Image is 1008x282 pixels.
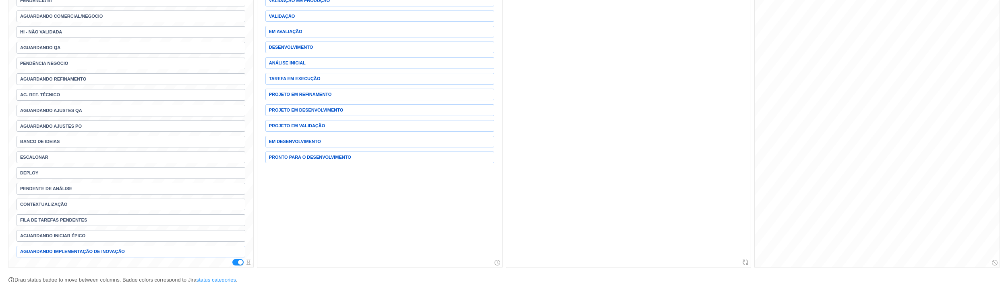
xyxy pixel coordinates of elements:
span: Aguardando Refinamento [20,77,86,81]
span: Desenvolvimento [269,45,313,50]
span: Aguardando QA [20,46,60,50]
span: Projeto em validação [269,124,325,128]
span: Projeto em Refinamento [269,92,331,97]
span: Aguardando Implementação de Inovação [20,249,125,254]
span: Aguardando Ajustes PO [20,124,82,129]
span: Aguardando iniciar épico [20,234,85,238]
span: Pendente de análise [20,187,72,191]
span: Fila de Tarefas Pendentes [20,218,87,222]
span: Em desenvolvimento [269,139,321,144]
span: Contextualização [20,202,67,207]
span: Em avaliação [269,29,302,34]
span: Banco de Ideias [20,139,60,144]
span: Pendência Negócio [20,61,68,66]
i: icon: stop [992,260,998,265]
span: Ag. Ref. Técnico [20,93,60,97]
span: Deploy [20,171,38,175]
span: Aguardando Ajustes QA [20,108,82,113]
span: Validação [269,14,295,19]
i: icon: hourglass [246,259,251,265]
span: Aguardando Comercial/Negócio [20,14,103,19]
span: Pronto para o desenvolvimento [269,155,351,160]
span: Tarefa em Execução [269,77,321,81]
span: HI - Não validada [20,30,62,34]
i: icon: clock-circle [495,260,500,265]
span: Análise Inicial [269,61,306,65]
span: Escalonar [20,155,48,160]
span: Projeto em Desenvolvimento [269,108,344,112]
